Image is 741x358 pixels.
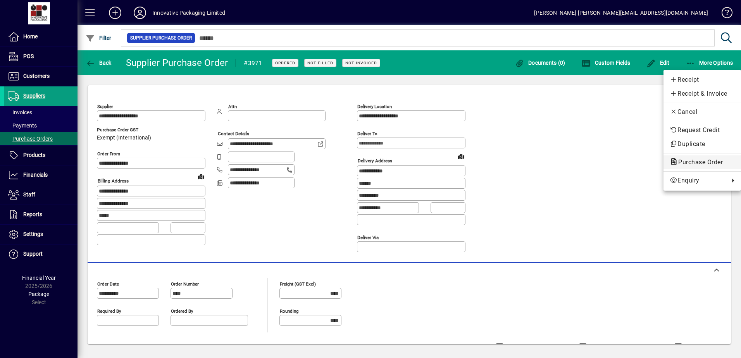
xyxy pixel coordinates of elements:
span: Duplicate [670,139,735,149]
span: Enquiry [670,176,725,185]
span: Cancel [670,107,735,117]
span: Receipt & Invoice [670,89,735,98]
span: Request Credit [670,126,735,135]
span: Receipt [670,75,735,84]
span: Purchase Order [670,158,727,166]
